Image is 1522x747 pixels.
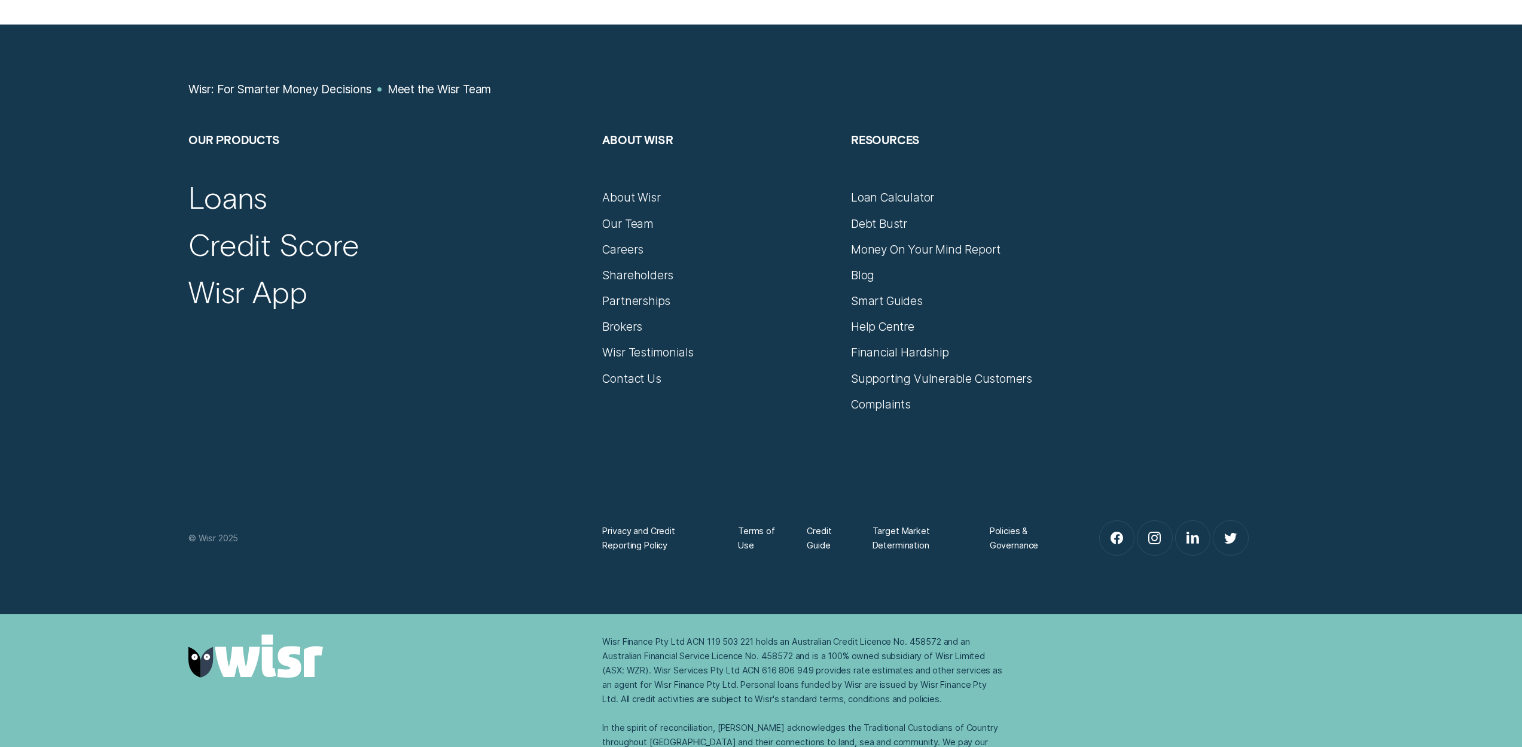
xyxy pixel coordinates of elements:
[851,190,934,205] a: Loan Calculator
[851,268,874,282] a: Blog
[1137,521,1172,556] a: Instagram
[188,82,372,96] a: Wisr: For Smarter Money Decisions
[602,524,712,553] a: Privacy and Credit Reporting Policy
[602,294,670,308] a: Partnerships
[188,635,324,678] img: Wisr
[851,242,1001,257] a: Money On Your Mind Report
[602,242,643,257] a: Careers
[873,524,964,553] a: Target Market Determination
[388,82,492,96] a: Meet the Wisr Team
[738,524,781,553] a: Terms of Use
[851,371,1032,386] a: Supporting Vulnerable Customers
[851,132,1085,190] h2: Resources
[807,524,846,553] a: Credit Guide
[851,397,911,411] a: Complaints
[602,319,642,334] a: Brokers
[188,178,267,215] a: Loans
[851,345,949,359] a: Financial Hardship
[188,225,359,263] a: Credit Score
[851,217,907,231] a: Debt Bustr
[602,371,661,386] a: Contact Us
[181,531,596,545] div: © Wisr 2025
[1100,521,1134,556] a: Facebook
[851,294,923,308] a: Smart Guides
[188,273,307,310] a: Wisr App
[1213,521,1248,556] a: Twitter
[602,268,673,282] a: Shareholders
[602,217,653,231] a: Our Team
[1176,521,1210,556] a: LinkedIn
[602,190,660,205] a: About Wisr
[602,345,694,359] a: Wisr Testimonials
[851,319,914,334] a: Help Centre
[188,132,588,190] h2: Our Products
[990,524,1060,553] a: Policies & Governance
[602,132,837,190] h2: About Wisr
